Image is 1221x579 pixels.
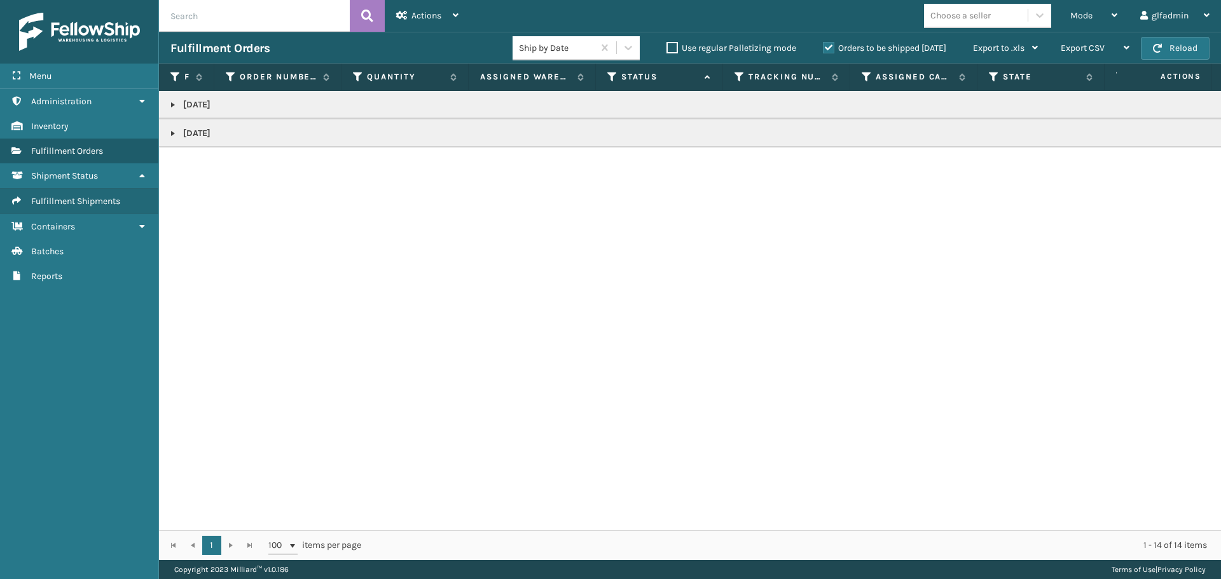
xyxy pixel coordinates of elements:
[519,41,595,55] div: Ship by Date
[1112,560,1206,579] div: |
[621,71,698,83] label: Status
[1141,37,1210,60] button: Reload
[1121,66,1209,87] span: Actions
[666,43,796,53] label: Use regular Palletizing mode
[31,170,98,181] span: Shipment Status
[379,539,1207,552] div: 1 - 14 of 14 items
[1070,10,1093,21] span: Mode
[748,71,825,83] label: Tracking Number
[31,246,64,257] span: Batches
[930,9,991,22] div: Choose a seller
[184,71,190,83] label: Fulfillment Order Id
[1061,43,1105,53] span: Export CSV
[1112,565,1155,574] a: Terms of Use
[1003,71,1080,83] label: State
[1157,565,1206,574] a: Privacy Policy
[174,560,289,579] p: Copyright 2023 Milliard™ v 1.0.186
[411,10,441,21] span: Actions
[367,71,444,83] label: Quantity
[240,71,317,83] label: Order Number
[19,13,140,51] img: logo
[202,536,221,555] a: 1
[268,539,287,552] span: 100
[31,96,92,107] span: Administration
[268,536,361,555] span: items per page
[973,43,1024,53] span: Export to .xls
[29,71,52,81] span: Menu
[170,41,270,56] h3: Fulfillment Orders
[31,121,69,132] span: Inventory
[31,271,62,282] span: Reports
[31,196,120,207] span: Fulfillment Shipments
[31,221,75,232] span: Containers
[480,71,571,83] label: Assigned Warehouse
[31,146,103,156] span: Fulfillment Orders
[876,71,953,83] label: Assigned Carrier Service
[823,43,946,53] label: Orders to be shipped [DATE]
